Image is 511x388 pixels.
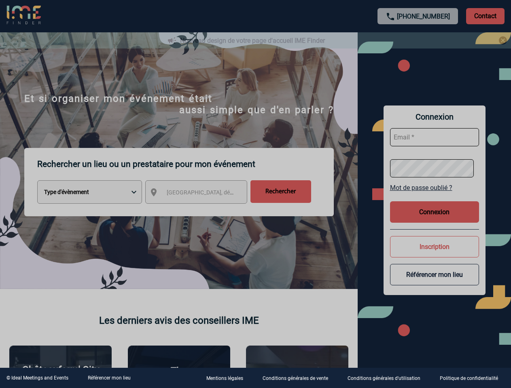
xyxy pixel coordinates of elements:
[348,376,420,382] p: Conditions générales d'utilisation
[341,374,433,382] a: Conditions générales d'utilisation
[433,374,511,382] a: Politique de confidentialité
[440,376,498,382] p: Politique de confidentialité
[88,375,131,381] a: Référencer mon lieu
[263,376,328,382] p: Conditions générales de vente
[200,374,256,382] a: Mentions légales
[6,375,68,381] div: © Ideal Meetings and Events
[206,376,243,382] p: Mentions légales
[256,374,341,382] a: Conditions générales de vente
